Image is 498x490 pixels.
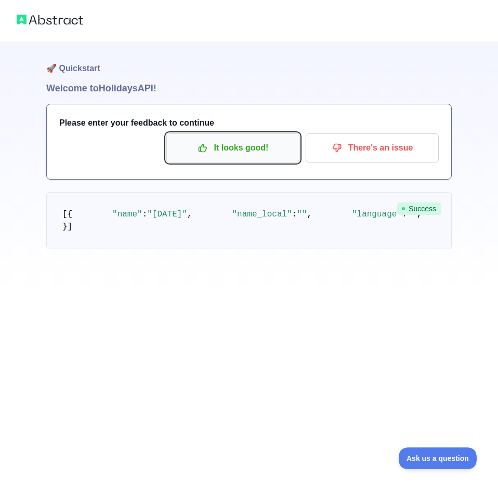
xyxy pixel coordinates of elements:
span: "" [297,210,307,219]
span: , [187,210,192,219]
span: "[DATE]" [147,210,187,219]
span: "language" [352,210,402,219]
button: It looks good! [166,133,299,162]
span: : [142,210,148,219]
span: Success [397,202,441,215]
p: There's an issue [313,139,431,157]
button: There's an issue [306,133,439,162]
span: [ [62,210,68,219]
iframe: Toggle Customer Support [399,447,477,469]
h3: Please enter your feedback to continue [59,117,439,129]
span: , [307,210,312,219]
span: : [292,210,297,219]
p: It looks good! [174,139,292,157]
h1: Welcome to Holidays API! [46,81,452,96]
h1: 🚀 Quickstart [46,42,452,81]
img: Abstract logo [17,12,83,27]
span: "name_local" [232,210,292,219]
span: "name" [112,210,142,219]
